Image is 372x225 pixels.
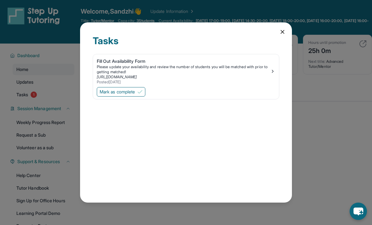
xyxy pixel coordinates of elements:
[97,87,145,97] button: Mark as complete
[97,64,270,74] div: Please update your availability and review the number of students you will be matched with prior ...
[93,54,279,86] a: Fill Out Availability FormPlease update your availability and review the number of students you w...
[100,89,135,95] span: Mark as complete
[350,203,367,220] button: chat-button
[97,58,270,64] div: Fill Out Availability Form
[97,80,270,85] div: Posted [DATE]
[93,35,279,54] div: Tasks
[97,74,137,79] a: [URL][DOMAIN_NAME]
[137,89,142,94] img: Mark as complete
